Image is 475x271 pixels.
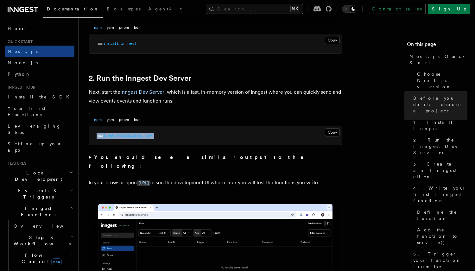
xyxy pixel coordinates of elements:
a: Examples [103,2,144,17]
a: Python [5,68,74,80]
span: Add the function to serve() [417,227,467,246]
a: Setting up your app [5,138,74,156]
button: yarn [107,21,114,34]
a: Before you start: choose a project [411,92,467,117]
button: npm [94,21,102,34]
button: yarn [107,113,114,126]
a: 1. Install Inngest [411,117,467,134]
code: [URL] [137,180,150,186]
a: Inngest Dev Server [120,89,164,95]
span: install [103,41,119,46]
button: bun [134,21,141,34]
a: Leveraging Steps [5,120,74,138]
a: 2. Run the Inngest Dev Server [411,134,467,158]
span: AgentKit [148,6,182,11]
button: Steps & Workflows [11,232,74,249]
button: pnpm [119,113,129,126]
button: pnpm [119,21,129,34]
button: Inngest Functions [5,203,74,220]
a: 4. Write your first Inngest function [411,182,467,206]
button: Flow Controlnew [11,249,74,267]
span: Home [8,25,25,32]
span: Choose Next.js version [417,71,467,90]
button: Local Development [5,167,74,185]
span: Inngest Functions [5,205,68,218]
a: AgentKit [144,2,186,17]
span: Before you start: choose a project [413,95,467,114]
span: Next.js Quick Start [409,53,467,66]
a: Add the function to serve() [415,224,467,248]
span: Define the function [417,209,467,222]
a: Choose Next.js version [415,68,467,92]
a: 2. Run the Inngest Dev Server [89,74,191,83]
p: Next, start the , which is a fast, in-memory version of Inngest where you can quickly send and vi... [89,88,342,105]
span: 1. Install Inngest [413,119,467,132]
span: Documentation [47,6,99,11]
button: Search...⌘K [206,4,303,14]
span: Local Development [5,170,69,182]
span: Flow Control [11,252,70,265]
a: Overview [11,220,74,232]
span: Features [5,161,26,166]
a: Node.js [5,57,74,68]
button: npm [94,113,102,126]
span: 3. Create an Inngest client [413,161,467,180]
span: Install the SDK [8,94,73,99]
h4: On this page [407,41,467,51]
kbd: ⌘K [290,6,299,12]
span: Overview [14,224,79,229]
span: Python [8,72,31,77]
span: Inngest tour [5,85,35,90]
span: Leveraging Steps [8,123,61,135]
button: Events & Triggers [5,185,74,203]
a: Next.js Quick Start [407,51,467,68]
span: Steps & Workflows [11,234,71,247]
span: npm [97,41,103,46]
a: Documentation [43,2,103,18]
strong: You should see a similar output to the following: [89,154,313,169]
button: bun [134,113,141,126]
a: 3. Create an Inngest client [411,158,467,182]
span: dev [145,133,152,138]
a: Contact sales [368,4,426,14]
summary: You should see a similar output to the following: [89,153,342,171]
span: Your first Functions [8,106,45,117]
a: [URL] [137,180,150,186]
button: Copy [325,128,340,136]
button: Toggle dark mode [342,5,357,13]
span: inngest-cli@latest [103,133,143,138]
a: Define the function [415,206,467,224]
button: Copy [325,36,340,44]
span: Node.js [8,60,38,65]
a: Install the SDK [5,91,74,103]
span: Quick start [5,39,33,44]
span: 2. Run the Inngest Dev Server [413,137,467,156]
span: Setting up your app [8,141,62,153]
p: In your browser open to see the development UI where later you will test the functions you write: [89,178,342,187]
span: Next.js [8,49,38,54]
span: 4. Write your first Inngest function [413,185,467,204]
span: new [51,258,62,265]
span: npx [97,133,103,138]
a: Home [5,23,74,34]
a: Your first Functions [5,103,74,120]
span: Events & Triggers [5,187,69,200]
span: Examples [107,6,141,11]
a: Next.js [5,46,74,57]
a: Sign Up [428,4,470,14]
span: inngest [121,41,136,46]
